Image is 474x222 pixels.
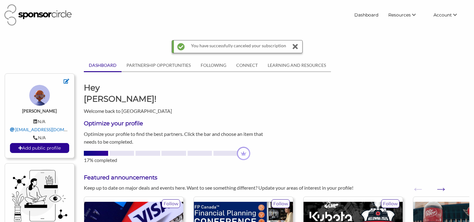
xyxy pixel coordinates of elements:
[4,4,72,25] img: Sponsor Circle Logo
[433,12,452,18] span: Account
[84,120,272,127] h3: Optimize your profile
[84,59,122,71] a: DASHBOARD
[191,40,286,53] div: You have successfully canceled your subscription
[84,174,470,182] h3: Featured announcements
[196,59,231,71] a: FOLLOWING
[84,82,173,105] h1: Hey [PERSON_NAME]!
[162,200,180,208] p: Follow
[10,127,88,132] a: [EMAIL_ADDRESS][DOMAIN_NAME]
[29,85,50,105] img: ToyFaces_Colored_BG_8_cw6kwm
[435,183,441,189] button: Next
[388,12,411,18] span: Resources
[10,143,69,153] p: Add public profile
[38,119,45,124] span: N/A
[272,200,290,208] p: Follow
[22,108,57,113] strong: [PERSON_NAME]
[84,156,272,164] div: 17% completed
[122,59,196,71] a: PARTNERSHIP OPPORTUNITIES
[411,183,418,189] button: Previous
[79,184,376,192] div: Keep up to date on major deals and events here. Want to see something different? Update your area...
[10,143,69,153] a: Add public profile
[263,59,331,71] a: LEARNING AND RESOURCES
[349,9,383,21] a: Dashboard
[231,59,263,71] a: CONNECT
[429,9,470,21] li: Account
[381,200,399,208] p: Follow
[79,82,178,115] div: Welcome back to [GEOGRAPHIC_DATA]
[10,135,69,141] div: N/A
[10,169,69,222] img: dashboard-subscribe-d8af307e.png
[383,9,429,21] li: Resources
[237,147,250,160] img: dashboard-profile-progress-crown-a4ad1e52.png
[84,130,272,146] p: Optimize your profile to find the best partners. Click the bar and choose an item that needs to b...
